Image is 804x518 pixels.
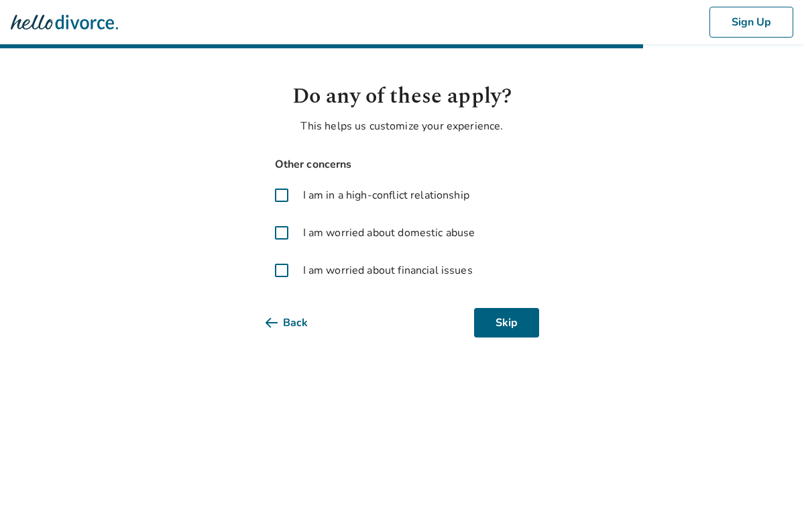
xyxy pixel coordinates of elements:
[737,454,804,518] iframe: Chat Widget
[266,308,329,338] button: Back
[303,225,475,241] span: I am worried about domestic abuse
[303,187,469,203] span: I am in a high-conflict relationship
[266,118,539,134] p: This helps us customize your experience.
[303,262,473,278] span: I am worried about financial issues
[474,308,539,338] button: Skip
[11,9,118,36] img: Hello Divorce Logo
[266,156,539,174] span: Other concerns
[709,7,793,38] button: Sign Up
[266,81,539,113] h1: Do any of these apply?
